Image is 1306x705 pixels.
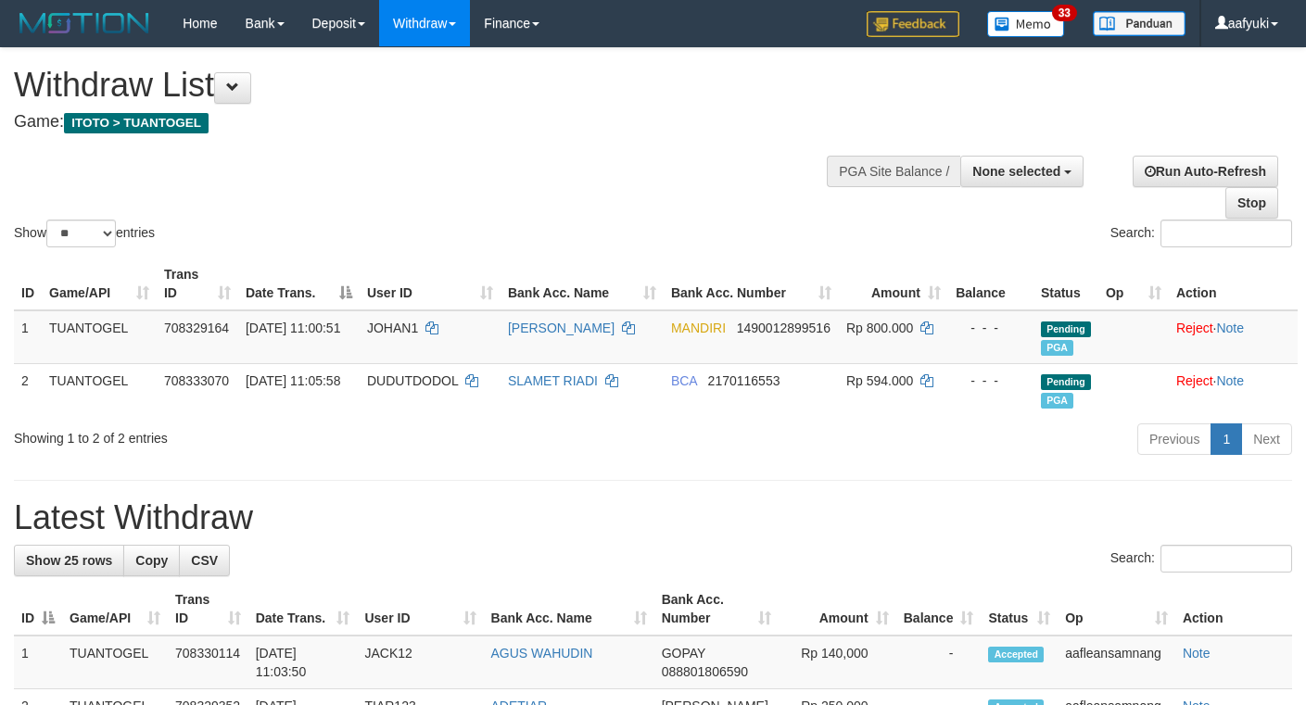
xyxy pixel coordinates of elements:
a: Reject [1176,321,1213,335]
a: [PERSON_NAME] [508,321,615,335]
a: Run Auto-Refresh [1133,156,1278,187]
div: PGA Site Balance / [827,156,960,187]
span: None selected [972,164,1060,179]
a: Note [1183,646,1211,661]
th: Balance: activate to sort column ascending [896,583,982,636]
h1: Withdraw List [14,67,852,104]
span: Accepted [988,647,1044,662]
span: JOHAN1 [367,321,418,335]
th: Amount: activate to sort column ascending [839,258,948,310]
a: Note [1216,321,1244,335]
th: Game/API: activate to sort column ascending [62,583,168,636]
th: Game/API: activate to sort column ascending [42,258,157,310]
th: Op: activate to sort column ascending [1058,583,1175,636]
th: Bank Acc. Number: activate to sort column ascending [654,583,779,636]
td: 1 [14,310,42,364]
span: ITOTO > TUANTOGEL [64,113,209,133]
span: DUDUTDODOL [367,373,458,388]
th: Op: activate to sort column ascending [1098,258,1169,310]
a: 1 [1211,423,1242,455]
th: Action [1169,258,1298,310]
td: 1 [14,636,62,689]
td: · [1169,363,1298,416]
td: TUANTOGEL [42,310,157,364]
td: - [896,636,982,689]
span: Show 25 rows [26,553,112,568]
th: Trans ID: activate to sort column ascending [168,583,248,636]
span: Marked by aafdream [1041,393,1073,409]
span: Copy 088801806590 to clipboard [662,664,748,679]
span: CSV [191,553,218,568]
a: CSV [179,545,230,576]
span: 708333070 [164,373,229,388]
td: TUANTOGEL [42,363,157,416]
th: Bank Acc. Number: activate to sort column ascending [664,258,839,310]
div: - - - [956,371,1026,390]
td: aafleansamnang [1058,636,1175,689]
span: Copy [135,553,168,568]
input: Search: [1160,220,1292,247]
a: Reject [1176,373,1213,388]
img: MOTION_logo.png [14,9,155,37]
a: Copy [123,545,180,576]
h1: Latest Withdraw [14,499,1292,536]
th: Date Trans.: activate to sort column ascending [248,583,358,636]
th: User ID: activate to sort column ascending [360,258,501,310]
span: GOPAY [662,646,705,661]
th: ID: activate to sort column descending [14,583,62,636]
td: 708330114 [168,636,248,689]
td: · [1169,310,1298,364]
label: Show entries [14,220,155,247]
th: Date Trans.: activate to sort column descending [238,258,360,310]
span: MANDIRI [671,321,726,335]
a: SLAMET RIADI [508,373,598,388]
span: 708329164 [164,321,229,335]
span: [DATE] 11:00:51 [246,321,340,335]
h4: Game: [14,113,852,132]
span: BCA [671,373,697,388]
span: Copy 1490012899516 to clipboard [737,321,831,335]
div: Showing 1 to 2 of 2 entries [14,422,530,447]
img: Feedback.jpg [867,11,959,37]
img: Button%20Memo.svg [987,11,1065,37]
th: Bank Acc. Name: activate to sort column ascending [501,258,664,310]
th: Balance [948,258,1033,310]
label: Search: [1110,545,1292,573]
a: Next [1241,423,1292,455]
th: Bank Acc. Name: activate to sort column ascending [484,583,654,636]
a: Note [1216,373,1244,388]
th: Status: activate to sort column ascending [981,583,1058,636]
span: Rp 594.000 [846,373,913,388]
span: [DATE] 11:05:58 [246,373,340,388]
span: Pending [1041,321,1091,337]
a: AGUS WAHUDIN [491,646,593,661]
span: Rp 800.000 [846,321,913,335]
th: Status [1033,258,1098,310]
img: panduan.png [1093,11,1186,36]
th: ID [14,258,42,310]
span: Pending [1041,374,1091,390]
td: Rp 140,000 [779,636,896,689]
button: None selected [960,156,1084,187]
span: Copy 2170116553 to clipboard [708,373,780,388]
th: User ID: activate to sort column ascending [357,583,483,636]
td: 2 [14,363,42,416]
a: Stop [1225,187,1278,219]
a: Previous [1137,423,1211,455]
th: Amount: activate to sort column ascending [779,583,896,636]
span: 33 [1052,5,1077,21]
label: Search: [1110,220,1292,247]
th: Trans ID: activate to sort column ascending [157,258,238,310]
select: Showentries [46,220,116,247]
th: Action [1175,583,1292,636]
a: Show 25 rows [14,545,124,576]
input: Search: [1160,545,1292,573]
td: [DATE] 11:03:50 [248,636,358,689]
div: - - - [956,319,1026,337]
td: TUANTOGEL [62,636,168,689]
span: Marked by aafdream [1041,340,1073,356]
td: JACK12 [357,636,483,689]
